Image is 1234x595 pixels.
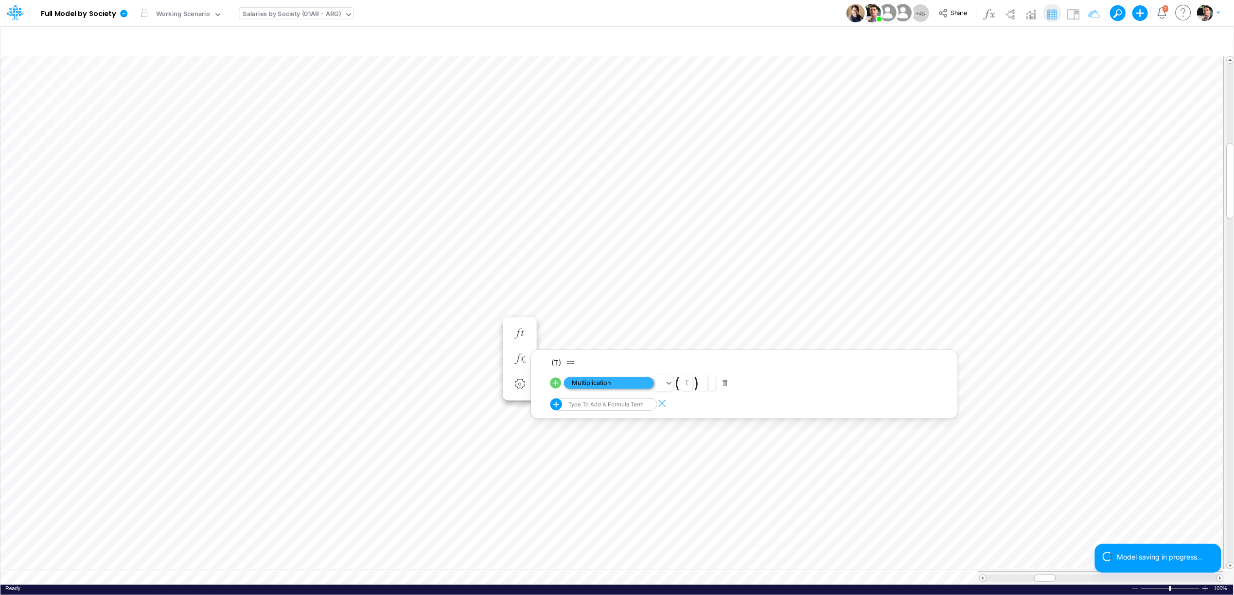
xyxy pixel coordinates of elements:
[1131,585,1139,593] div: Zoom Out
[1157,7,1168,18] a: Notifications
[916,10,925,17] span: + 45
[9,31,1022,51] input: Type a title here
[1117,552,1214,562] div: Model saving in progress...
[877,2,899,24] img: User Image Icon
[1201,585,1209,592] div: Zoom In
[1141,585,1201,592] div: Zoom
[951,9,967,16] span: Share
[564,377,654,389] span: Multiplication
[41,10,116,18] b: Full Model by Society
[934,6,974,21] button: Share
[1214,585,1229,592] span: 100%
[685,379,689,387] div: t
[156,9,210,20] div: Working Scenario
[5,585,20,592] div: In Ready mode
[1214,585,1229,592] div: Zoom level
[551,358,561,367] span: (T)
[694,374,699,392] span: )
[5,585,20,591] span: Ready
[863,4,881,22] img: User Image Icon
[892,2,914,24] img: User Image Icon
[243,9,341,20] div: Salaries by Society (01AR - ARG)
[566,401,644,408] div: Type to add a formula term
[1164,6,1167,11] div: 2 unread items
[846,4,865,22] img: User Image Icon
[1169,586,1171,591] div: Zoom
[674,374,680,392] span: (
